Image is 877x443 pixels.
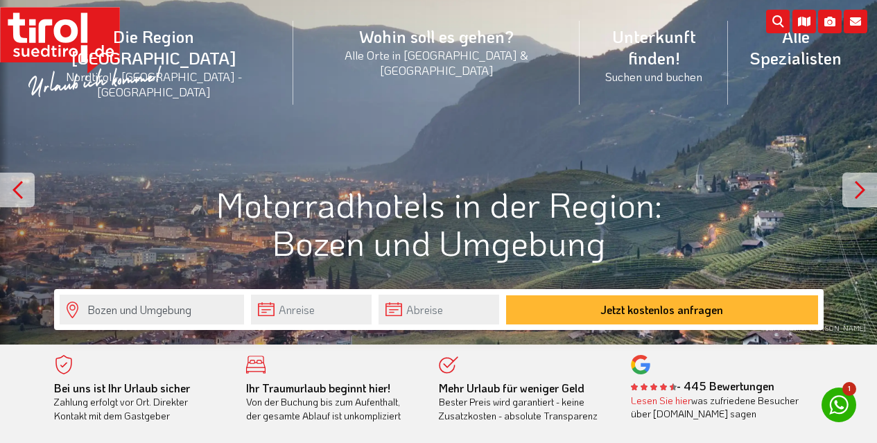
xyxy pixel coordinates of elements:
a: Alle Spezialisten [728,10,863,84]
i: Kontakt [844,10,867,33]
a: Lesen Sie hier [631,394,691,407]
div: Von der Buchung bis zum Aufenthalt, der gesamte Ablauf ist unkompliziert [246,381,418,423]
small: Nordtirol - [GEOGRAPHIC_DATA] - [GEOGRAPHIC_DATA] [31,69,277,99]
small: Suchen und buchen [596,69,711,84]
a: 1 [822,388,856,422]
a: Wohin soll es gehen?Alle Orte in [GEOGRAPHIC_DATA] & [GEOGRAPHIC_DATA] [293,10,580,93]
i: Karte öffnen [792,10,816,33]
small: Alle Orte in [GEOGRAPHIC_DATA] & [GEOGRAPHIC_DATA] [310,47,563,78]
input: Abreise [379,295,499,324]
div: Zahlung erfolgt vor Ort. Direkter Kontakt mit dem Gastgeber [54,381,226,423]
h1: Motorradhotels in der Region: Bozen und Umgebung [54,185,824,261]
b: Bei uns ist Ihr Urlaub sicher [54,381,190,395]
i: Fotogalerie [818,10,842,33]
button: Jetzt kostenlos anfragen [506,295,818,324]
b: - 445 Bewertungen [631,379,774,393]
span: 1 [842,382,856,396]
input: Wo soll's hingehen? [60,295,244,324]
b: Ihr Traumurlaub beginnt hier! [246,381,390,395]
div: was zufriedene Besucher über [DOMAIN_NAME] sagen [631,394,803,421]
b: Mehr Urlaub für weniger Geld [439,381,584,395]
a: Die Region [GEOGRAPHIC_DATA]Nordtirol - [GEOGRAPHIC_DATA] - [GEOGRAPHIC_DATA] [14,10,293,115]
a: Unterkunft finden!Suchen und buchen [580,10,728,99]
input: Anreise [251,295,372,324]
div: Bester Preis wird garantiert - keine Zusatzkosten - absolute Transparenz [439,381,611,423]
